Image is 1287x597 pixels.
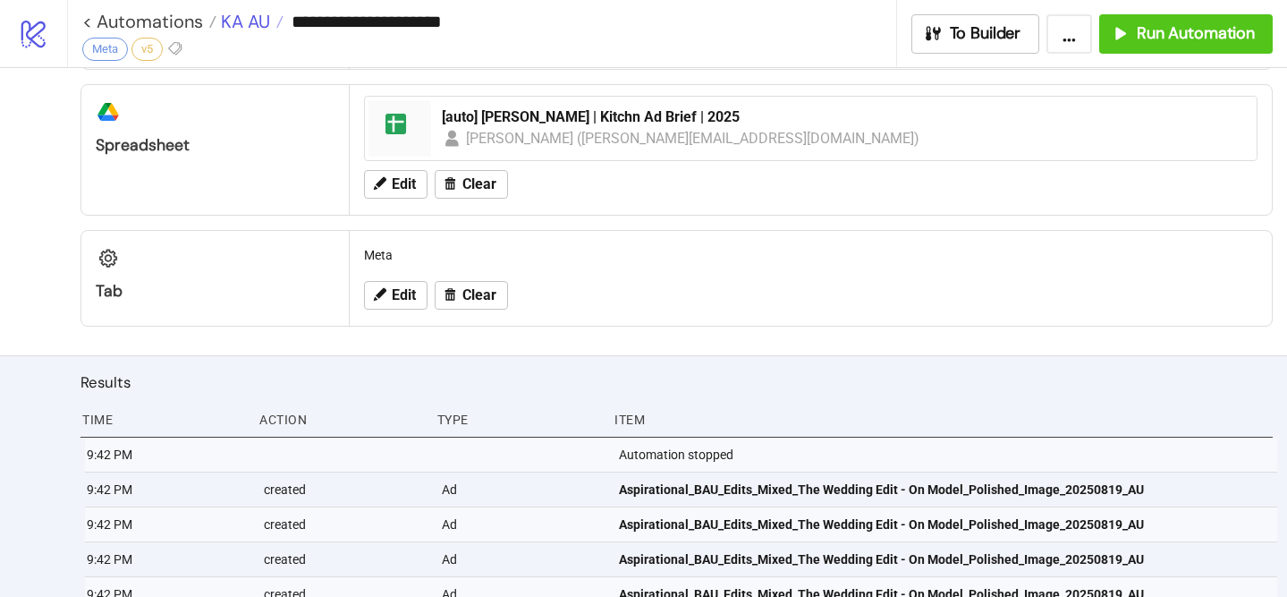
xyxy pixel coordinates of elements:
div: Automation stopped [617,438,1277,472]
div: Ad [440,507,605,542]
div: Spreadsheet [96,135,334,156]
div: Type [436,403,600,437]
a: KA AU [216,13,284,30]
div: [PERSON_NAME] ([PERSON_NAME][EMAIL_ADDRESS][DOMAIN_NAME]) [466,127,920,149]
span: Aspirational_BAU_Edits_Mixed_The Wedding Edit - On Model_Polished_Image_20250819_AU [619,480,1144,499]
div: Tab [96,281,334,302]
div: Ad [440,542,605,576]
button: To Builder [911,14,1040,54]
button: Clear [435,170,508,199]
span: Aspirational_BAU_Edits_Mixed_The Wedding Edit - On Model_Polished_Image_20250819_AU [619,515,1144,534]
span: Edit [392,176,416,192]
h2: Results [80,371,1273,394]
button: Clear [435,281,508,310]
div: created [262,542,427,576]
span: Aspirational_BAU_Edits_Mixed_The Wedding Edit - On Model_Polished_Image_20250819_AU [619,550,1144,569]
a: Aspirational_BAU_Edits_Mixed_The Wedding Edit - On Model_Polished_Image_20250819_AU [619,473,1265,507]
div: Meta [82,38,128,61]
a: Aspirational_BAU_Edits_Mixed_The Wedding Edit - On Model_Polished_Image_20250819_AU [619,542,1265,576]
button: ... [1046,14,1092,54]
a: Aspirational_BAU_Edits_Mixed_The Wedding Edit - On Model_Polished_Image_20250819_AU [619,507,1265,542]
span: Clear [462,176,496,192]
div: [auto] [PERSON_NAME] | Kitchn Ad Brief | 2025 [442,107,1246,127]
div: v5 [131,38,163,61]
div: 9:42 PM [85,507,250,542]
div: 9:42 PM [85,438,250,472]
div: 9:42 PM [85,542,250,576]
button: Edit [364,281,428,310]
span: KA AU [216,10,270,33]
a: < Automations [82,13,216,30]
div: 9:42 PM [85,473,250,507]
button: Edit [364,170,428,199]
div: created [262,473,427,507]
div: created [262,507,427,542]
button: Run Automation [1099,14,1273,54]
div: Ad [440,473,605,507]
div: Item [613,403,1273,437]
span: Clear [462,287,496,303]
span: Run Automation [1137,23,1255,44]
div: Meta [357,238,1265,272]
div: Time [80,403,245,437]
div: Action [258,403,422,437]
span: Edit [392,287,416,303]
span: To Builder [950,23,1021,44]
